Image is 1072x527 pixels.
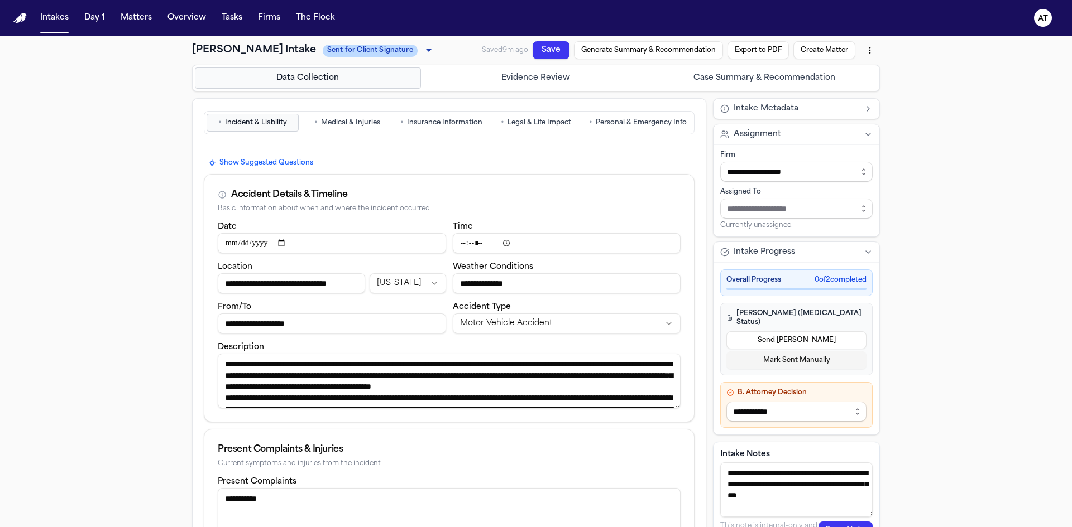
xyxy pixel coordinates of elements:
label: Present Complaints [218,477,296,486]
button: The Flock [291,8,339,28]
span: Sent for Client Signature [601,142,667,226]
button: Go to Incident & Liability [207,114,299,132]
input: Incident location [218,273,365,293]
button: Overview [163,8,210,28]
button: Day 1 [80,8,109,28]
button: Matters [116,8,156,28]
span: Intake Metadata [734,103,798,114]
label: Date [218,223,237,231]
div: Basic information about when and where the incident occurred [218,205,681,213]
button: Go to Medical & Injuries [301,114,393,132]
button: Send [PERSON_NAME] [726,331,867,349]
div: Accident Details & Timeline [231,188,347,201]
button: Intake Progress [714,242,879,262]
label: Accident Type [453,303,511,311]
nav: Intake steps [195,67,877,89]
div: Firm [720,151,873,159]
button: Save [509,18,545,58]
span: • [589,117,592,128]
textarea: Intake notes [720,462,873,517]
h4: [PERSON_NAME] ([MEDICAL_DATA] Status) [726,309,867,327]
span: Currently unassigned [720,221,792,230]
input: Assign to staff member [720,199,873,219]
span: Intake Progress [734,246,795,258]
span: Personal & Emergency Info [596,118,687,127]
span: Medical & Injuries [321,118,380,127]
textarea: Incident description [218,354,681,408]
button: Firms [253,8,285,28]
button: Go to Case Summary & Recommendation step [651,67,877,89]
span: Assignment [734,129,781,140]
button: Go to Data Collection step [195,67,421,89]
span: Overall Progress [726,275,781,284]
button: Go to Evidence Review step [423,67,649,89]
label: Time [453,223,473,231]
input: From/To destination [218,313,446,333]
button: Go to Personal & Emergency Info [584,114,692,132]
label: Weather Conditions [453,263,533,271]
span: 0 of 2 completed [815,275,867,284]
div: Present Complaints & Injuries [218,443,681,456]
span: • [400,117,404,128]
button: Intakes [36,8,73,28]
label: Intake Notes [720,449,873,460]
button: Go to Legal & Life Impact [490,114,582,132]
button: Show Suggested Questions [204,156,318,170]
span: • [501,117,504,128]
div: Update intake status [589,127,668,228]
label: From/To [218,303,251,311]
input: Weather conditions [453,273,681,293]
h1: [PERSON_NAME] Intake [659,223,744,332]
a: Home [13,13,27,23]
img: Finch Logo [13,13,27,23]
input: Incident date [218,233,446,253]
label: Description [218,343,264,351]
span: Incident & Liability [225,118,287,127]
span: • [314,117,318,128]
button: Tasks [217,8,247,28]
button: Assignment [714,124,879,144]
span: Insurance Information [407,118,482,127]
button: Incident state [370,273,446,293]
span: Saved 9m ago [538,55,571,96]
input: Select firm [720,162,873,182]
button: Intake Metadata [714,99,879,119]
div: Current symptoms and injuries from the incident [218,460,681,468]
span: Legal & Life Impact [508,118,571,127]
button: Mark Sent Manually [726,351,867,369]
label: Location [218,263,252,271]
button: Go to Insurance Information [395,114,487,132]
div: Assigned To [720,187,873,196]
input: Incident time [453,233,681,253]
h4: B. Attorney Decision [726,388,867,397]
span: • [218,117,222,128]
